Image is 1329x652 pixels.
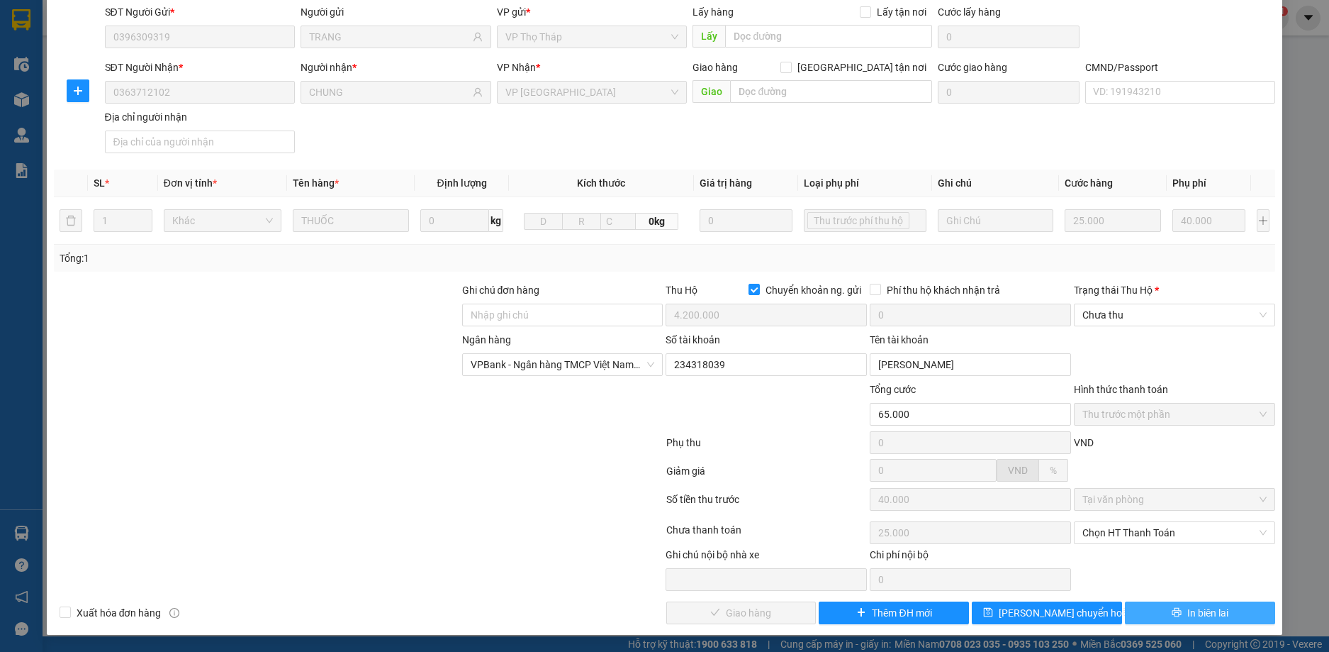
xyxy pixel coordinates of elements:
input: Ghi Chú [938,209,1053,232]
span: Định lượng [437,177,487,189]
th: Loại phụ phí [798,170,932,197]
span: Phụ phí [1172,177,1206,189]
div: CMND/Passport [1085,60,1276,75]
input: Số tài khoản [666,353,867,376]
span: VP Thọ Tháp [505,26,679,48]
span: Giá trị hàng [700,177,752,189]
label: Số tài khoản [666,334,720,346]
input: Cước lấy hàng [938,26,1079,48]
label: Tên tài khoản [870,334,929,346]
span: Cước hàng [1065,177,1113,189]
span: save [983,607,993,619]
button: save[PERSON_NAME] chuyển hoàn [972,602,1122,624]
div: Trạng thái Thu Hộ [1074,282,1275,298]
div: Chưa thanh toán [665,522,869,547]
span: Tại văn phòng [1082,489,1267,510]
span: VPBank - Ngân hàng TMCP Việt Nam Thịnh Vượng [471,354,655,375]
button: printerIn biên lai [1125,602,1275,624]
span: Lấy hàng [692,6,734,18]
input: D [524,213,563,230]
div: Giảm giá [665,463,869,488]
label: Hình thức thanh toán [1074,384,1168,395]
input: Dọc đường [730,80,932,103]
input: Cước giao hàng [938,81,1079,104]
div: Người gửi [301,4,491,20]
span: Chuyển khoản ng. gửi [760,282,867,298]
th: Ghi chú [932,170,1059,197]
span: info-circle [169,608,179,618]
input: 0 [870,488,1071,511]
span: Chọn HT Thanh Toán [1082,522,1267,543]
span: user [473,32,483,42]
span: VND [1008,465,1028,476]
label: Cước lấy hàng [938,6,1001,18]
span: SL [94,177,105,189]
label: Cước giao hàng [938,62,1007,73]
button: plusThêm ĐH mới [819,602,969,624]
label: Ghi chú đơn hàng [462,284,540,296]
span: Thu trước phí thu hộ [814,213,903,228]
div: SĐT Người Gửi [105,4,296,20]
button: delete [60,209,82,232]
span: VND [1074,437,1094,448]
button: plus [1257,209,1269,232]
button: plus [67,79,89,102]
span: Tổng cước [870,384,916,395]
span: Kích thước [577,177,625,189]
span: VP Nhận [497,62,536,73]
input: Tên người nhận [309,84,470,100]
div: Tổng: 1 [60,250,513,266]
span: 0kg [636,213,679,230]
button: checkGiao hàng [666,602,817,624]
input: VD: Bàn, Ghế [293,209,409,232]
span: Đơn vị tính [164,177,217,189]
input: 0 [700,209,793,232]
input: Địa chỉ của người nhận [105,131,296,153]
input: Tên tài khoản [870,353,1071,376]
span: Giao hàng [692,62,738,73]
div: Người nhận [301,60,491,75]
div: VP gửi [497,4,688,20]
span: printer [1172,607,1182,619]
span: In biên lai [1187,605,1228,621]
span: Thu trước một phần [1082,404,1267,425]
span: plus [856,607,866,619]
label: Số tiền thu trước [666,494,739,505]
input: Dọc đường [725,25,932,48]
span: VP Nam Định [505,82,679,103]
span: Tên hàng [293,177,339,189]
span: Thêm ĐH mới [872,605,931,621]
span: [GEOGRAPHIC_DATA] tận nơi [792,60,932,75]
span: [PERSON_NAME] chuyển hoàn [999,605,1133,621]
span: Xuất hóa đơn hàng [71,605,167,621]
div: Ghi chú nội bộ nhà xe [666,547,867,568]
span: user [473,87,483,97]
span: Phí thu hộ khách nhận trả [881,282,1006,298]
input: C [600,213,636,230]
span: Lấy tận nơi [871,4,932,20]
span: Thu trước phí thu hộ [807,212,909,229]
span: plus [67,85,89,96]
input: R [562,213,601,230]
span: kg [489,209,503,232]
div: Địa chỉ người nhận [105,109,296,125]
span: Thu Hộ [666,284,697,296]
span: Chưa thu [1082,304,1267,326]
div: Chi phí nội bộ [870,547,1071,568]
input: Ghi chú đơn hàng [462,304,663,326]
div: Phụ thu [665,435,869,460]
label: Ngân hàng [462,334,511,346]
span: % [1050,465,1057,476]
span: Giao [692,80,730,103]
span: Lấy [692,25,725,48]
div: SĐT Người Nhận [105,60,296,75]
input: Tên người gửi [309,29,470,45]
input: 0 [1065,209,1161,232]
span: Khác [172,210,274,231]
